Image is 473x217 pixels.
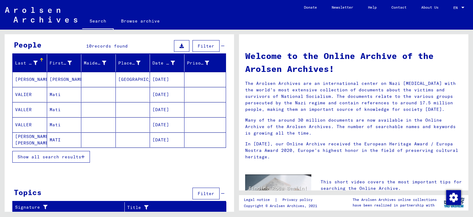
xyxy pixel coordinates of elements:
img: video.jpg [245,174,311,211]
p: Copyright © Arolsen Archives, 2021 [244,203,320,209]
span: Filter [198,191,214,196]
mat-cell: [DATE] [150,117,184,132]
p: have been realized in partnership with [353,202,437,208]
mat-cell: [PERSON_NAME] [13,72,47,87]
button: Filter [192,188,220,199]
mat-cell: [DATE] [150,87,184,102]
mat-header-cell: First Name [47,54,82,72]
img: Change consent [446,190,461,205]
div: People [14,39,42,50]
span: records found [92,43,128,49]
img: yv_logo.png [443,195,466,210]
mat-header-cell: Prisoner # [184,54,226,72]
div: Signature [15,204,117,211]
mat-cell: VALIER [13,87,47,102]
h1: Welcome to the Online Archive of the Arolsen Archives! [245,49,462,75]
mat-cell: [PERSON_NAME] [47,72,82,87]
div: Signature [15,202,124,212]
mat-header-cell: Last Name [13,54,47,72]
p: The Arolsen Archives online collections [353,197,437,202]
div: Last Name [15,60,38,66]
div: First Name [50,58,81,68]
div: Date of Birth [152,60,175,66]
div: Change consent [446,190,461,205]
mat-header-cell: Maiden Name [81,54,116,72]
span: EN [453,6,460,10]
mat-cell: VALLER [13,117,47,132]
mat-cell: Mati [47,87,82,102]
img: Arolsen_neg.svg [5,7,77,23]
mat-header-cell: Place of Birth [116,54,150,72]
div: Place of Birth [118,60,141,66]
a: Browse archive [114,14,167,28]
div: Title [127,202,219,212]
div: Maiden Name [84,60,106,66]
div: Place of Birth [118,58,150,68]
a: Privacy policy [277,197,320,203]
mat-cell: [DATE] [150,72,184,87]
mat-cell: [GEOGRAPHIC_DATA] [116,72,150,87]
div: Title [127,204,211,211]
span: Show all search results [18,154,81,160]
span: 10 [86,43,92,49]
mat-cell: [DATE] [150,102,184,117]
button: Filter [192,40,220,52]
a: Legal notice [244,197,275,203]
mat-cell: Mati [47,102,82,117]
div: Prisoner # [187,58,219,68]
mat-cell: MATI [47,132,82,147]
p: The Arolsen Archives are an international center on Nazi [MEDICAL_DATA] with the world’s most ext... [245,80,462,113]
div: Date of Birth [152,58,184,68]
mat-header-cell: Date of Birth [150,54,184,72]
mat-cell: [DATE] [150,132,184,147]
div: Last Name [15,58,47,68]
div: First Name [50,60,72,66]
span: Filter [198,43,214,49]
mat-cell: VALLER [13,102,47,117]
mat-cell: [PERSON_NAME] [PERSON_NAME] [13,132,47,147]
p: In [DATE], our Online Archive received the European Heritage Award / Europa Nostra Award 2020, Eu... [245,141,462,160]
div: | [244,197,320,203]
a: Search [82,14,114,30]
p: Many of the around 30 million documents are now available in the Online Archive of the Arolsen Ar... [245,117,462,136]
div: Topics [14,187,42,198]
div: Maiden Name [84,58,115,68]
p: This short video covers the most important tips for searching the Online Archive. [321,179,462,192]
button: Show all search results [12,151,90,163]
mat-cell: Mati [47,117,82,132]
div: Prisoner # [187,60,209,66]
